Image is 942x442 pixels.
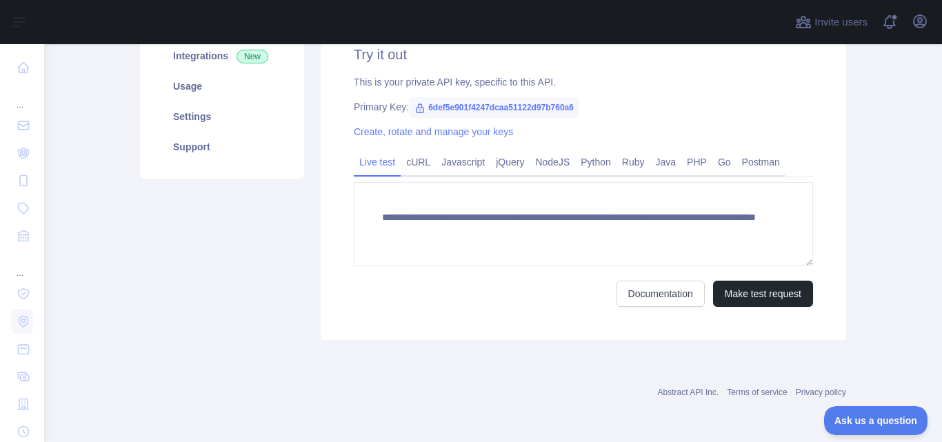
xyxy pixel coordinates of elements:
div: ... [11,251,33,279]
a: Python [575,151,617,173]
a: Usage [157,71,288,101]
a: cURL [401,151,436,173]
a: Privacy policy [796,388,846,397]
a: PHP [681,151,712,173]
a: Ruby [617,151,650,173]
h2: Try it out [354,45,813,64]
button: Invite users [792,11,870,33]
a: Postman [736,151,785,173]
a: Abstract API Inc. [658,388,719,397]
a: Create, rotate and manage your keys [354,126,513,137]
a: Java [650,151,682,173]
span: 6def5e901f4247dcaa51122d97b760a6 [409,97,579,118]
a: Terms of service [727,388,787,397]
div: ... [11,83,33,110]
span: Invite users [814,14,868,30]
a: jQuery [490,151,530,173]
a: Integrations New [157,41,288,71]
iframe: Toggle Customer Support [824,406,928,435]
a: Settings [157,101,288,132]
a: Javascript [436,151,490,173]
span: New [237,50,268,63]
a: NodeJS [530,151,575,173]
div: Primary Key: [354,100,813,114]
a: Go [712,151,736,173]
a: Support [157,132,288,162]
a: Documentation [617,281,705,307]
div: This is your private API key, specific to this API. [354,75,813,89]
a: Live test [354,151,401,173]
button: Make test request [713,281,813,307]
